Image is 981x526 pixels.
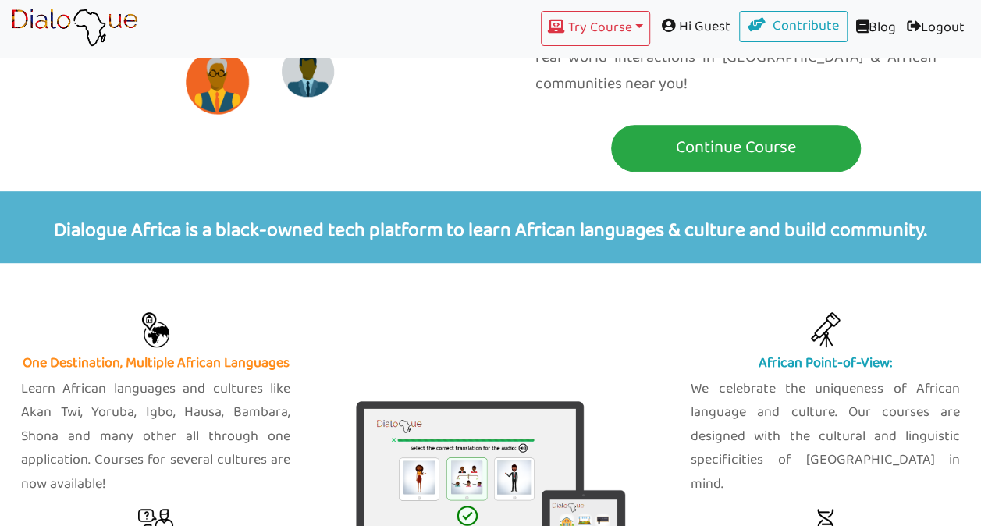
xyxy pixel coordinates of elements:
[848,11,901,46] a: Blog
[808,312,843,347] img: celebrate african culture pride app
[541,11,650,46] button: Try Course
[691,355,960,372] h5: African Point-of-View:
[21,378,290,497] p: Learn African languages and cultures like Akan Twi, Yoruba, Igbo, Hausa, Bambara, Shona and many ...
[11,9,138,48] img: learn African language platform app
[611,125,861,172] button: Continue Course
[138,312,173,347] img: Learn Twi, Yoruba, Swahili, Igbo, Ga and more African languages with free lessons on our app onli...
[650,11,739,43] span: Hi Guest
[739,11,848,42] a: Contribute
[691,378,960,497] p: We celebrate the uniqueness of African language and culture. Our courses are designed with the cu...
[21,355,290,372] h5: One Destination, Multiple African Languages
[615,133,857,162] p: Continue Course
[12,191,969,264] p: Dialogue Africa is a black-owned tech platform to learn African languages & culture and build com...
[901,11,970,46] a: Logout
